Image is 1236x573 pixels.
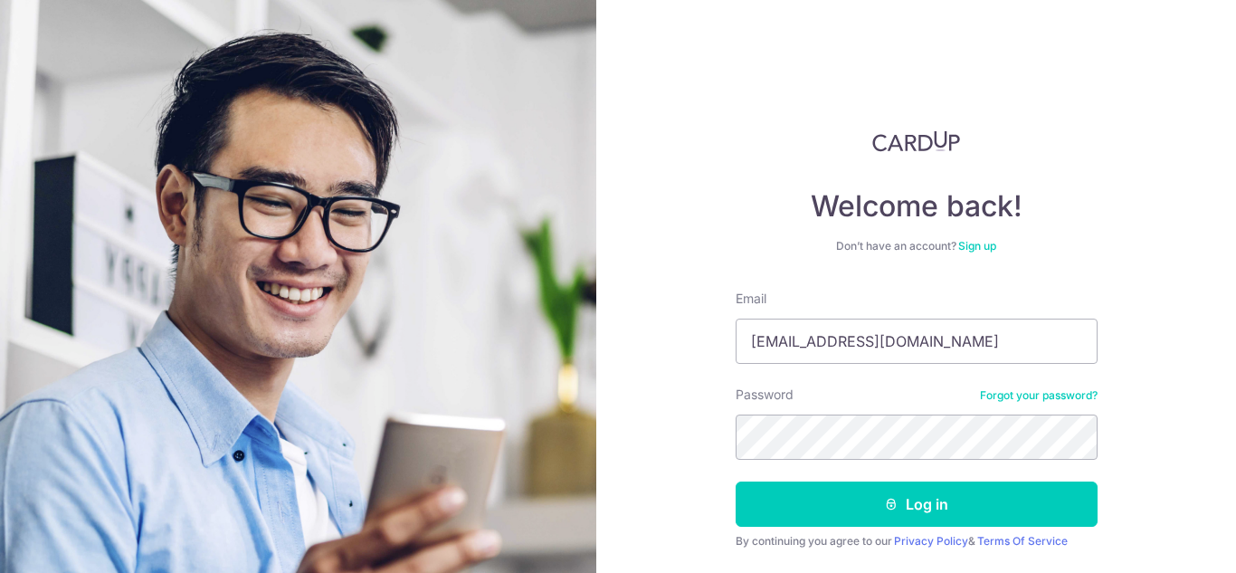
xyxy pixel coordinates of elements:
[736,290,766,308] label: Email
[736,534,1098,549] div: By continuing you agree to our &
[894,534,968,548] a: Privacy Policy
[736,319,1098,364] input: Enter your Email
[736,386,794,404] label: Password
[736,482,1098,527] button: Log in
[736,188,1098,224] h4: Welcome back!
[977,534,1068,548] a: Terms Of Service
[980,388,1098,403] a: Forgot your password?
[736,239,1098,253] div: Don’t have an account?
[872,130,961,152] img: CardUp Logo
[958,239,996,253] a: Sign up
